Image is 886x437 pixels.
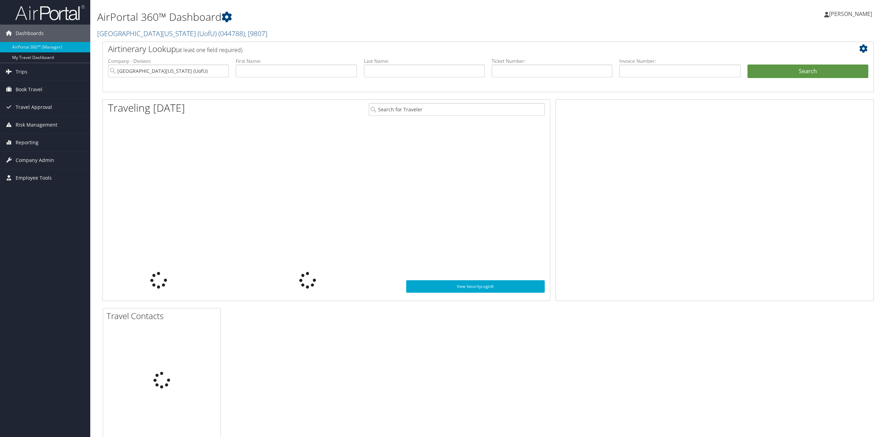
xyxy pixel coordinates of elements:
[15,5,85,21] img: airportal-logo.png
[16,25,44,42] span: Dashboards
[16,152,54,169] span: Company Admin
[236,58,357,65] label: First Name:
[16,134,39,151] span: Reporting
[16,116,57,134] span: Risk Management
[16,98,52,116] span: Travel Approval
[176,46,242,54] span: (at least one field required)
[369,103,545,116] input: Search for Traveler
[492,58,612,65] label: Ticket Number:
[108,101,185,115] h1: Traveling [DATE]
[16,63,27,80] span: Trips
[97,29,267,38] a: [GEOGRAPHIC_DATA][US_STATE] (UofU)
[747,65,868,78] button: Search
[829,10,872,18] span: [PERSON_NAME]
[108,43,804,55] h2: Airtinerary Lookup
[218,29,245,38] span: ( 044788 )
[824,3,879,24] a: [PERSON_NAME]
[107,310,220,322] h2: Travel Contacts
[16,81,42,98] span: Book Travel
[364,58,485,65] label: Last Name:
[108,58,229,65] label: Company - Division:
[245,29,267,38] span: , [ 9807 ]
[97,10,618,24] h1: AirPortal 360™ Dashboard
[406,280,545,293] a: View SecurityLogic®
[619,58,740,65] label: Invoice Number:
[16,169,52,187] span: Employee Tools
